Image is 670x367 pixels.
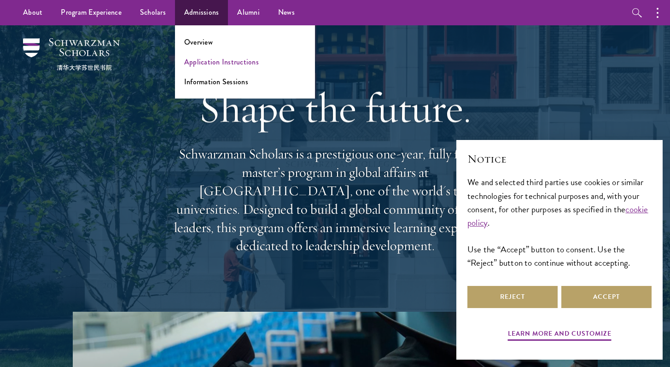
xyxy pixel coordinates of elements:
a: cookie policy [467,203,648,229]
h1: Shape the future. [169,82,501,134]
button: Learn more and customize [508,328,612,342]
p: Schwarzman Scholars is a prestigious one-year, fully funded master’s program in global affairs at... [169,145,501,255]
a: Application Instructions [184,57,259,67]
a: Information Sessions [184,76,248,87]
h2: Notice [467,151,652,167]
img: Schwarzman Scholars [23,38,120,70]
button: Accept [561,286,652,308]
div: We and selected third parties use cookies or similar technologies for technical purposes and, wit... [467,175,652,269]
button: Reject [467,286,558,308]
a: Overview [184,37,213,47]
